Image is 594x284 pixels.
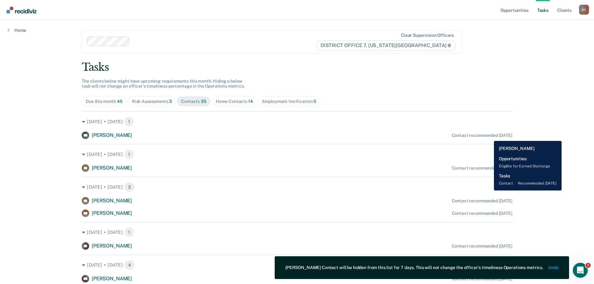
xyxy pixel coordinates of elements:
span: 4 [124,260,135,270]
span: 1 [124,227,134,237]
span: 1 [124,117,134,127]
span: 1 [124,149,134,159]
div: Tasks [82,61,512,74]
span: 1 [586,263,591,268]
span: [PERSON_NAME] [92,243,132,249]
div: Contact recommended [DATE] [452,211,512,216]
div: Contact recommended [DATE] [452,243,512,249]
span: [PERSON_NAME] [92,132,132,138]
button: Undo [548,265,558,270]
div: Contact recommended [DATE] [452,198,512,204]
div: Contacts [181,99,206,104]
div: Due this month [86,99,123,104]
span: [PERSON_NAME] [92,165,132,171]
div: [DATE] • [DATE] 4 [82,260,512,270]
span: [PERSON_NAME] [92,276,132,282]
div: B C [579,5,589,15]
div: [PERSON_NAME] Contact will be hidden from this list for 7 days. This will not change the officer'... [285,265,543,270]
div: [DATE] • [DATE] 2 [82,182,512,192]
div: Contact recommended [DATE] [452,166,512,171]
span: 3 [169,99,172,104]
span: 35 [201,99,206,104]
span: 14 [248,99,253,104]
span: DISTRICT OFFICE 7, [US_STATE][GEOGRAPHIC_DATA] [316,41,455,51]
iframe: Intercom live chat [573,263,588,278]
span: [PERSON_NAME] [92,210,132,216]
span: 45 [117,99,123,104]
div: [DATE] • [DATE] 1 [82,227,512,237]
span: The clients below might have upcoming requirements this month. Hiding a below task will not chang... [82,79,245,89]
div: Risk Assessments [132,99,172,104]
div: [DATE] • [DATE] 1 [82,149,512,159]
div: [DATE] • [DATE] 1 [82,117,512,127]
div: Clear supervision officers [401,33,454,38]
span: 2 [124,182,135,192]
span: 5 [313,99,316,104]
div: Home Contacts [216,99,253,104]
div: Employment Verification [262,99,316,104]
span: [PERSON_NAME] [92,198,132,204]
div: Contact recommended [DATE] [452,133,512,138]
a: Home [7,27,26,33]
button: Profile dropdown button [579,5,589,15]
img: Recidiviz [7,7,36,13]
